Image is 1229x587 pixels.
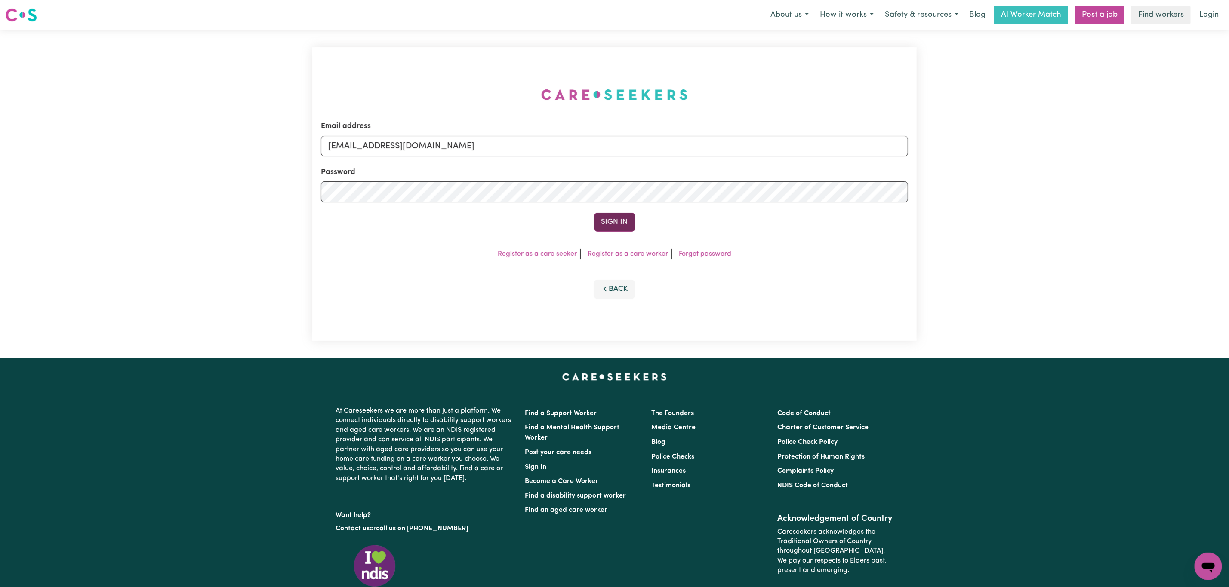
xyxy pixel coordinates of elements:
a: Become a Care Worker [525,478,599,485]
label: Password [321,167,355,178]
label: Email address [321,121,371,132]
button: Sign In [594,213,635,232]
a: Find an aged care worker [525,507,608,514]
a: Complaints Policy [777,468,834,474]
a: Contact us [336,525,370,532]
a: Find a disability support worker [525,492,626,499]
a: Post a job [1075,6,1124,24]
a: Police Checks [651,453,694,460]
a: Blog [964,6,991,24]
a: Forgot password [679,251,731,257]
p: At Careseekers we are more than just a platform. We connect individuals directly to disability su... [336,403,515,486]
button: How it works [814,6,879,24]
a: Sign In [525,464,547,471]
a: Post your care needs [525,449,592,456]
p: or [336,520,515,537]
a: Blog [651,439,665,446]
button: Safety & resources [879,6,964,24]
a: Register as a care worker [588,251,668,257]
p: Want help? [336,507,515,520]
button: About us [765,6,814,24]
a: Protection of Human Rights [777,453,865,460]
a: Find workers [1131,6,1191,24]
a: NDIS Code of Conduct [777,482,848,489]
a: Careseekers home page [562,373,667,380]
button: Back [594,280,635,299]
a: AI Worker Match [994,6,1068,24]
a: Testimonials [651,482,690,489]
a: Insurances [651,468,686,474]
a: The Founders [651,410,694,417]
a: Find a Mental Health Support Worker [525,424,620,441]
a: Login [1194,6,1224,24]
a: Code of Conduct [777,410,831,417]
iframe: Button to launch messaging window, conversation in progress [1195,553,1222,580]
h2: Acknowledgement of Country [777,514,893,524]
a: Register as a care seeker [498,251,577,257]
img: Careseekers logo [5,7,37,23]
a: Careseekers logo [5,5,37,25]
p: Careseekers acknowledges the Traditional Owners of Country throughout [GEOGRAPHIC_DATA]. We pay o... [777,524,893,579]
input: Email address [321,136,908,156]
a: Media Centre [651,424,696,431]
a: Charter of Customer Service [777,424,869,431]
a: Police Check Policy [777,439,838,446]
a: call us on [PHONE_NUMBER] [376,525,468,532]
a: Find a Support Worker [525,410,597,417]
